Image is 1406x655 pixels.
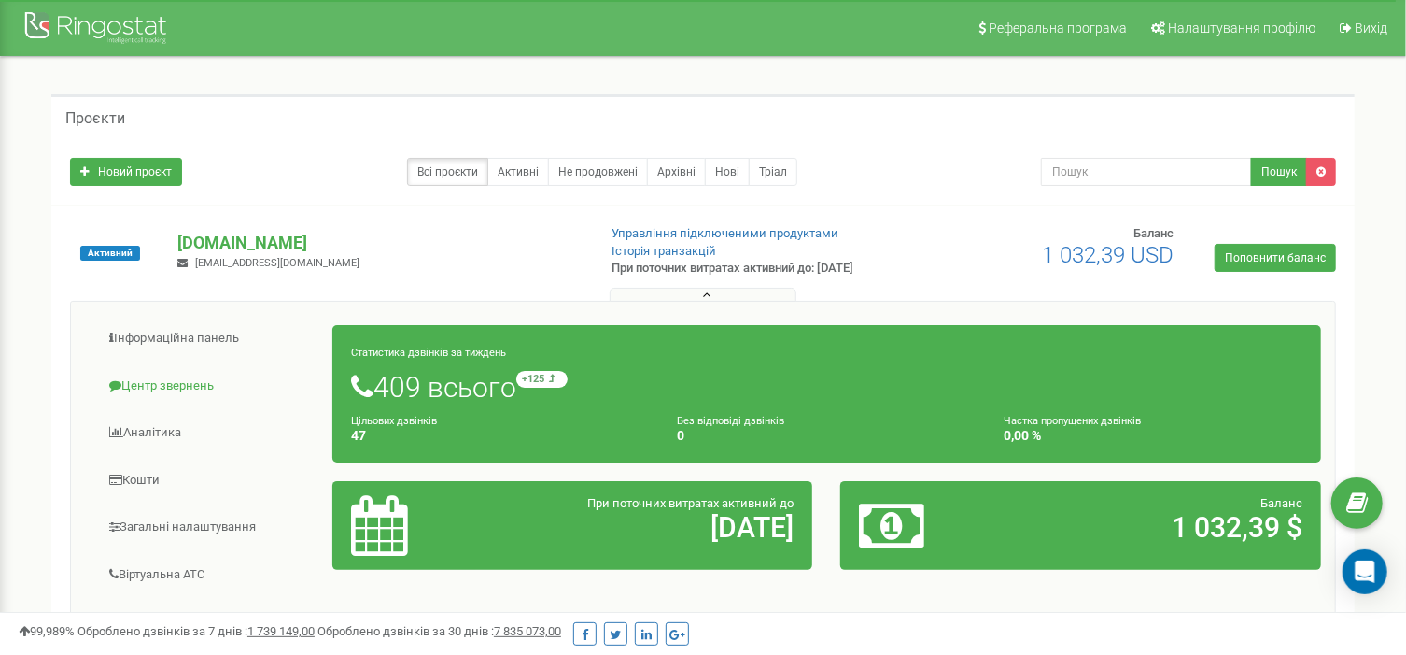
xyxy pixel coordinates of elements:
[1043,242,1174,268] span: 1 032,39 USD
[1251,158,1307,186] button: Пошук
[85,552,333,598] a: Віртуальна АТС
[351,371,1302,403] h1: 409 всього
[85,599,333,645] a: Наскрізна аналітика
[196,257,360,269] span: [EMAIL_ADDRESS][DOMAIN_NAME]
[647,158,706,186] a: Архівні
[247,624,315,638] u: 1 739 149,00
[85,410,333,456] a: Аналiтика
[705,158,750,186] a: Нові
[508,512,794,543] h2: [DATE]
[989,21,1127,36] span: Реферальна програма
[70,158,182,186] a: Новий проєкт
[19,624,75,638] span: 99,989%
[80,246,140,261] span: Активний
[516,371,568,388] small: +125
[678,415,785,427] small: Без відповіді дзвінків
[612,226,839,240] a: Управління підключеними продуктами
[1343,549,1387,594] div: Open Intercom Messenger
[548,158,648,186] a: Не продовжені
[678,429,977,443] h4: 0
[494,624,561,638] u: 7 835 073,00
[612,244,717,258] a: Історія транзакцій
[1215,244,1336,272] a: Поповнити баланс
[1355,21,1387,36] span: Вихід
[351,429,650,443] h4: 47
[749,158,797,186] a: Тріал
[178,231,582,255] p: [DOMAIN_NAME]
[587,496,794,510] span: При поточних витратах активний до
[77,624,315,638] span: Оброблено дзвінків за 7 днів :
[85,363,333,409] a: Центр звернень
[85,316,333,362] a: Інформаційна панель
[487,158,549,186] a: Активні
[1004,429,1302,443] h4: 0,00 %
[85,505,333,550] a: Загальні налаштування
[612,260,908,278] p: При поточних витратах активний до: [DATE]
[1017,512,1302,543] h2: 1 032,39 $
[65,110,125,127] h5: Проєкти
[85,458,333,504] a: Кошти
[1260,496,1302,510] span: Баланс
[351,347,506,359] small: Статистика дзвінків за тиждень
[1134,226,1174,240] span: Баланс
[1004,415,1141,427] small: Частка пропущених дзвінків
[317,624,561,638] span: Оброблено дзвінків за 30 днів :
[351,415,437,427] small: Цільових дзвінків
[407,158,488,186] a: Всі проєкти
[1041,158,1253,186] input: Пошук
[1168,21,1315,36] span: Налаштування профілю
